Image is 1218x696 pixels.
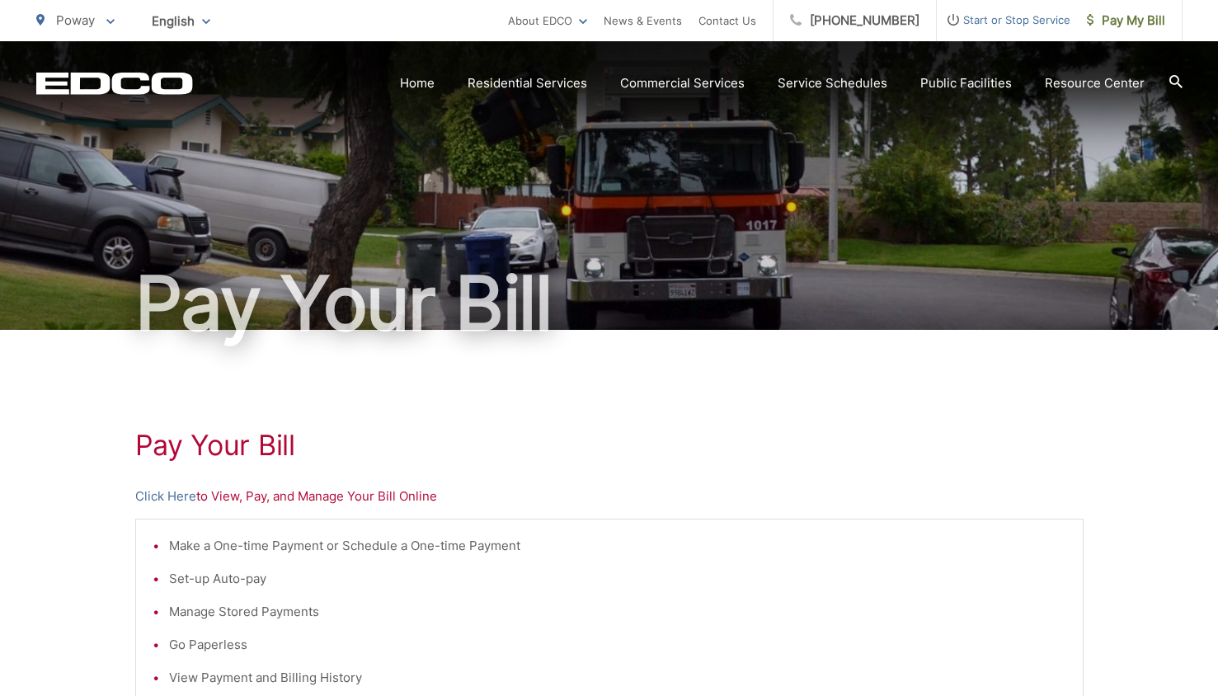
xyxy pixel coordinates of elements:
li: Manage Stored Payments [169,602,1066,622]
span: Pay My Bill [1087,11,1165,31]
span: English [139,7,223,35]
li: Make a One-time Payment or Schedule a One-time Payment [169,536,1066,556]
span: Poway [56,12,95,28]
a: Service Schedules [778,73,887,93]
a: Residential Services [468,73,587,93]
a: Commercial Services [620,73,745,93]
p: to View, Pay, and Manage Your Bill Online [135,487,1084,506]
h1: Pay Your Bill [36,262,1183,345]
a: Resource Center [1045,73,1145,93]
li: View Payment and Billing History [169,668,1066,688]
a: EDCD logo. Return to the homepage. [36,72,193,95]
li: Go Paperless [169,635,1066,655]
li: Set-up Auto-pay [169,569,1066,589]
a: Public Facilities [920,73,1012,93]
a: News & Events [604,11,682,31]
a: Contact Us [698,11,756,31]
a: Home [400,73,435,93]
a: Click Here [135,487,196,506]
a: About EDCO [508,11,587,31]
h1: Pay Your Bill [135,429,1084,462]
